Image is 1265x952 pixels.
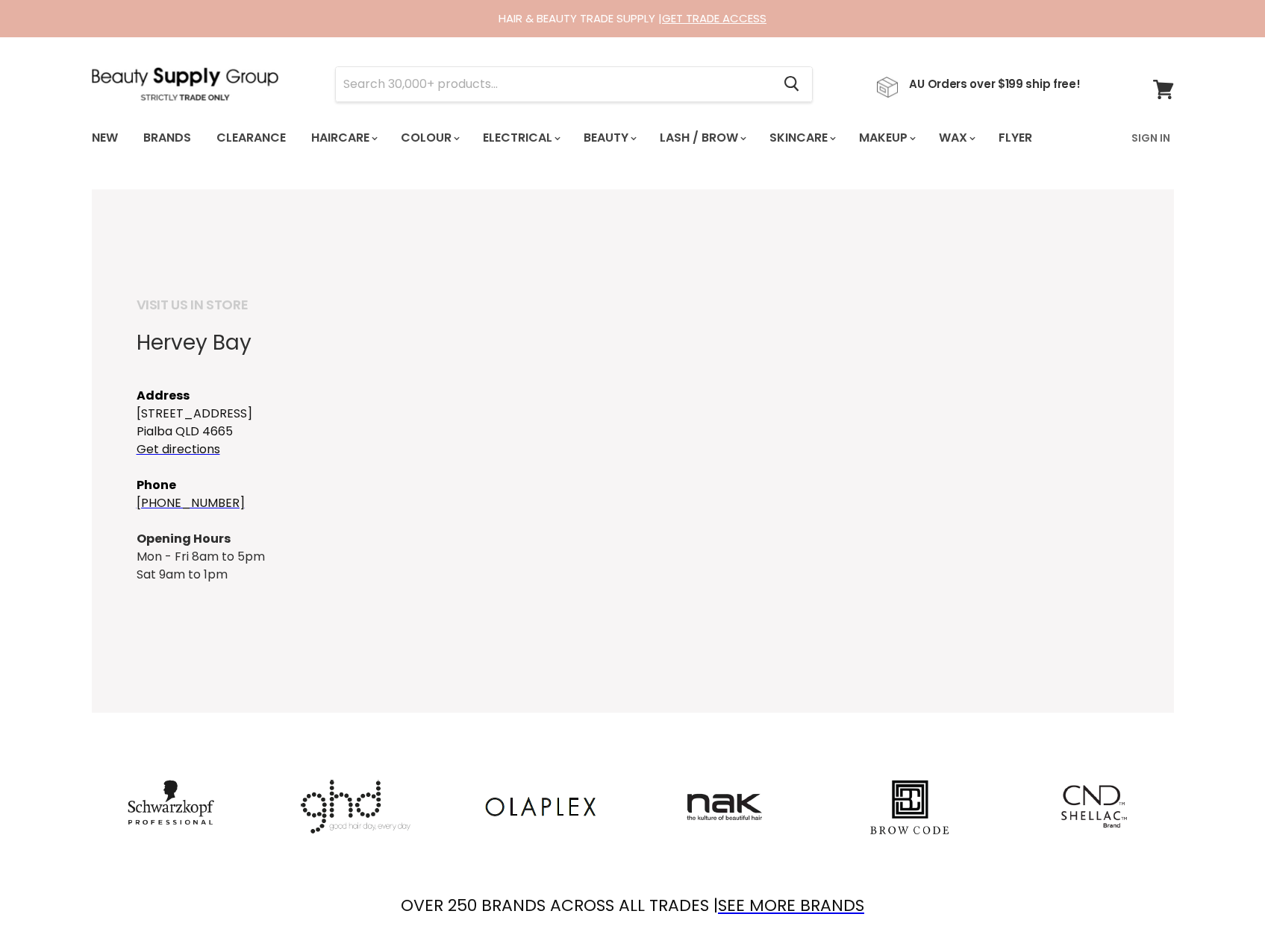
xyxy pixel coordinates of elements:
a: Makeup [848,122,925,154]
h5: VISIT US IN STORE [137,297,1174,313]
a: Skincare [758,122,845,154]
font: [STREET_ADDRESS] [137,405,252,422]
input: Search [336,67,772,101]
a: Haircare [300,122,387,154]
a: [PHONE_NUMBER] [137,494,245,511]
a: Electrical [472,122,569,154]
a: Wax [928,122,984,154]
a: New [81,122,129,154]
a: Colour [390,122,469,154]
ul: Main menu [81,116,1083,160]
a: Lash / Brow [649,122,755,154]
strong: Opening Hours [137,530,231,547]
a: Beauty [572,122,646,154]
a: Brands [132,122,202,154]
strong: Address [137,387,190,404]
a: GET TRADE ACCESS [662,10,766,26]
span: Hervey Bay [137,328,252,357]
a: Flyer [987,122,1043,154]
button: Search [772,67,812,101]
nav: Main [73,116,1193,160]
div: Mon - Fri 8am to 5pm [137,530,1174,566]
a: Get directions [137,441,220,458]
form: Product [335,66,813,102]
div: HAIR & BEAUTY TRADE SUPPLY | [73,11,1193,26]
font: OVER 250 BRANDS ACROSS ALL TRADES | [401,894,718,917]
font: Pialba QLD 4665 [137,423,233,440]
iframe: Gorgias live chat messenger [1190,882,1250,937]
span: Phone [137,476,176,494]
a: SEE MORE BRANDS [718,894,864,917]
div: Sat 9am to 1pm [137,566,1174,584]
a: Sign In [1122,122,1179,154]
a: Clearance [205,122,297,154]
